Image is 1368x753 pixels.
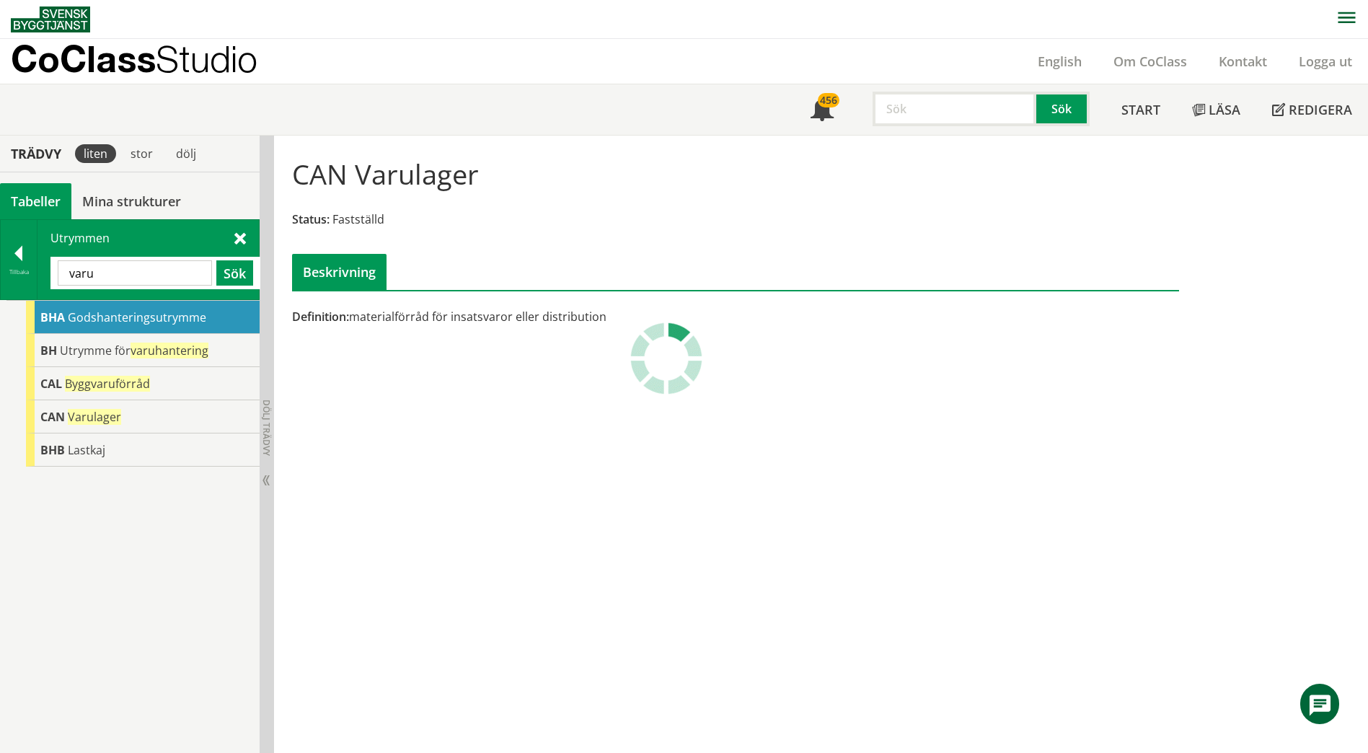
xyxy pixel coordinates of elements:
[68,309,206,325] span: Godshanteringsutrymme
[1098,53,1203,70] a: Om CoClass
[1036,92,1090,126] button: Sök
[11,6,90,32] img: Svensk Byggtjänst
[1283,53,1368,70] a: Logga ut
[1121,101,1160,118] span: Start
[167,144,205,163] div: dölj
[818,93,839,107] div: 456
[60,343,208,358] span: Utrymme för
[292,309,349,325] span: Definition:
[1256,84,1368,135] a: Redigera
[40,442,65,458] span: BHB
[292,211,330,227] span: Status:
[26,301,260,334] div: Gå till informationssidan för CoClass Studio
[75,144,116,163] div: liten
[292,158,479,190] h1: CAN Varulager
[811,100,834,123] span: Notifikationer
[40,376,62,392] span: CAL
[68,409,121,425] span: Varulager
[26,433,260,467] div: Gå till informationssidan för CoClass Studio
[630,322,702,395] img: Laddar
[292,254,387,290] div: Beskrivning
[292,309,875,325] div: materialförråd för insatsvaror eller distribution
[795,84,850,135] a: 456
[1,266,37,278] div: Tillbaka
[1022,53,1098,70] a: English
[26,367,260,400] div: Gå till informationssidan för CoClass Studio
[26,334,260,367] div: Gå till informationssidan för CoClass Studio
[1176,84,1256,135] a: Läsa
[332,211,384,227] span: Fastställd
[40,343,57,358] span: BH
[65,376,150,392] span: Byggvaruförråd
[873,92,1036,126] input: Sök
[71,183,192,219] a: Mina strukturer
[1106,84,1176,135] a: Start
[1209,101,1240,118] span: Läsa
[37,220,259,299] div: Utrymmen
[11,50,257,67] p: CoClass
[216,260,253,286] button: Sök
[1289,101,1352,118] span: Redigera
[40,409,65,425] span: CAN
[26,400,260,433] div: Gå till informationssidan för CoClass Studio
[156,38,257,80] span: Studio
[40,309,65,325] span: BHA
[122,144,162,163] div: stor
[68,442,105,458] span: Lastkaj
[1203,53,1283,70] a: Kontakt
[3,146,69,162] div: Trädvy
[234,230,246,245] span: Stäng sök
[260,400,273,456] span: Dölj trädvy
[58,260,212,286] input: Sök
[131,343,208,358] span: varuhantering
[11,39,288,84] a: CoClassStudio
